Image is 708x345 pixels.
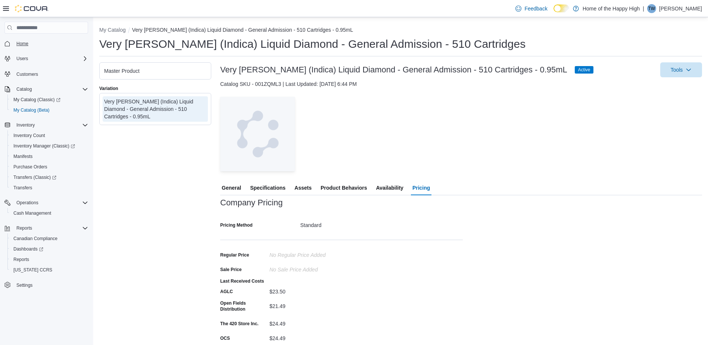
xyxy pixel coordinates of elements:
[220,289,233,295] label: AGLC
[13,236,57,242] span: Canadian Compliance
[10,173,88,182] span: Transfers (Classic)
[99,27,126,33] button: My Catalog
[578,66,590,73] span: Active
[648,4,655,13] span: TW
[13,280,88,290] span: Settings
[220,252,249,258] label: Regular Price
[10,183,35,192] a: Transfers
[13,39,88,48] span: Home
[4,35,88,310] nav: Complex example
[7,233,91,244] button: Canadian Compliance
[269,318,369,327] div: $24.49
[16,200,38,206] span: Operations
[220,267,241,273] label: Sale Price
[13,185,32,191] span: Transfers
[99,37,525,52] h1: Very [PERSON_NAME] (Indica) Liquid Diamond - General Admission - 510 Cartridges
[7,162,91,172] button: Purchase Orders
[13,164,47,170] span: Purchase Orders
[7,94,91,105] a: My Catalog (Classic)
[13,281,35,290] a: Settings
[553,12,554,13] span: Dark Mode
[7,208,91,218] button: Cash Management
[222,180,241,195] span: General
[13,70,41,79] a: Customers
[13,153,32,159] span: Manifests
[13,54,31,63] button: Users
[412,180,430,195] span: Pricing
[16,282,32,288] span: Settings
[10,142,88,150] span: Inventory Manager (Classic)
[1,223,91,233] button: Reports
[13,39,31,48] a: Home
[1,280,91,290] button: Settings
[1,53,91,64] button: Users
[10,131,48,140] a: Inventory Count
[300,219,463,228] div: Standard
[10,234,88,243] span: Canadian Compliance
[99,86,118,91] label: Variation
[220,97,295,171] img: Image for Cova Placeholder
[269,264,369,273] div: No Sale Price added
[16,122,35,128] span: Inventory
[671,66,683,74] span: Tools
[220,335,230,341] label: OCS
[10,183,88,192] span: Transfers
[376,180,403,195] span: Availability
[7,244,91,254] a: Dashboards
[13,210,51,216] span: Cash Management
[7,183,91,193] button: Transfers
[16,71,38,77] span: Customers
[13,246,43,252] span: Dashboards
[10,265,55,274] a: [US_STATE] CCRS
[13,54,88,63] span: Users
[220,222,253,228] label: Pricing Method
[13,69,88,78] span: Customers
[13,224,88,233] span: Reports
[13,121,38,130] button: Inventory
[7,172,91,183] a: Transfers (Classic)
[220,198,283,207] h3: Company Pricing
[10,106,53,115] a: My Catalog (Beta)
[10,95,63,104] a: My Catalog (Classic)
[1,68,91,79] button: Customers
[583,4,640,13] p: Home of the Happy High
[269,300,369,309] div: $21.49
[250,180,286,195] span: Specifications
[10,209,54,218] a: Cash Management
[16,225,32,231] span: Reports
[13,267,52,273] span: [US_STATE] CCRS
[13,107,50,113] span: My Catalog (Beta)
[660,62,702,77] button: Tools
[16,41,28,47] span: Home
[220,65,567,74] h3: Very [PERSON_NAME] (Indica) Liquid Diamond - General Admission - 510 Cartridges - 0.95mL
[1,84,91,94] button: Catalog
[13,198,41,207] button: Operations
[7,151,91,162] button: Manifests
[10,162,50,171] a: Purchase Orders
[10,131,88,140] span: Inventory Count
[10,245,46,254] a: Dashboards
[10,255,32,264] a: Reports
[13,174,56,180] span: Transfers (Classic)
[10,95,88,104] span: My Catalog (Classic)
[10,234,60,243] a: Canadian Compliance
[1,38,91,49] button: Home
[10,265,88,274] span: Washington CCRS
[10,142,78,150] a: Inventory Manager (Classic)
[10,245,88,254] span: Dashboards
[647,4,656,13] div: Tim Weakley
[1,120,91,130] button: Inventory
[7,141,91,151] a: Inventory Manager (Classic)
[16,86,32,92] span: Catalog
[99,26,702,35] nav: An example of EuiBreadcrumbs
[7,254,91,265] button: Reports
[13,133,45,139] span: Inventory Count
[13,97,60,103] span: My Catalog (Classic)
[13,224,35,233] button: Reports
[13,257,29,262] span: Reports
[13,121,88,130] span: Inventory
[269,286,369,295] div: $23.50
[10,106,88,115] span: My Catalog (Beta)
[13,85,88,94] span: Catalog
[13,143,75,149] span: Inventory Manager (Classic)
